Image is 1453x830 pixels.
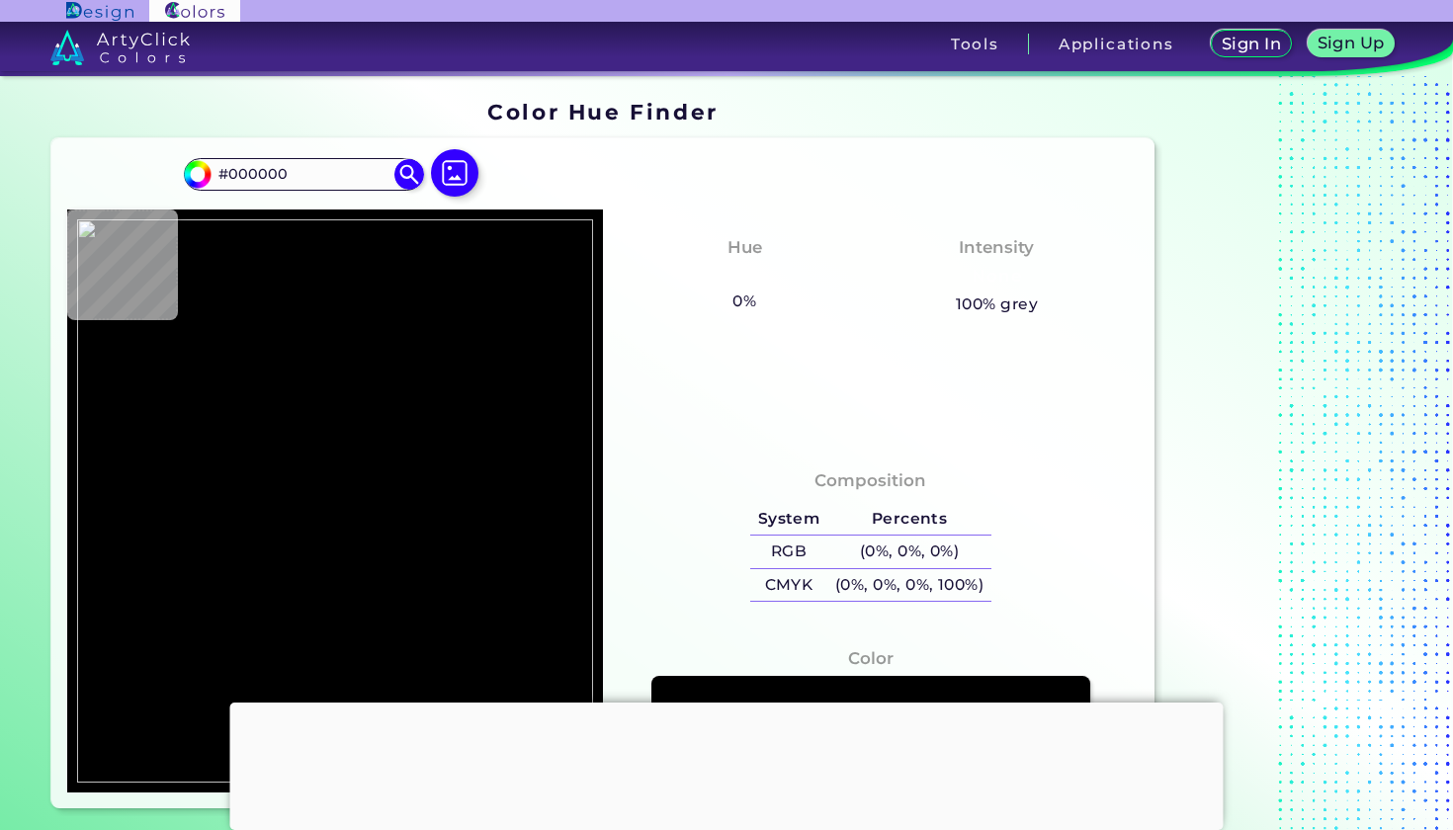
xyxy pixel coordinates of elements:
[1312,32,1390,56] a: Sign Up
[814,466,926,495] h4: Composition
[959,233,1034,262] h4: Intensity
[848,644,894,673] h4: Color
[212,161,395,188] input: type color..
[964,265,1030,289] h3: None
[1225,37,1279,51] h5: Sign In
[77,219,593,782] img: 05aaab73-6b46-41c4-91af-822b6c133858
[487,97,718,126] h1: Color Hue Finder
[431,149,478,197] img: icon picture
[50,30,190,65] img: logo_artyclick_colors_white.svg
[827,536,991,568] h5: (0%, 0%, 0%)
[727,233,762,262] h4: Hue
[750,503,827,536] h5: System
[66,2,132,21] img: ArtyClick Design logo
[750,569,827,602] h5: CMYK
[827,503,991,536] h5: Percents
[1059,37,1174,51] h3: Applications
[230,703,1224,825] iframe: Advertisement
[712,265,778,289] h3: None
[827,569,991,602] h5: (0%, 0%, 0%, 100%)
[750,536,827,568] h5: RGB
[394,159,424,189] img: icon search
[1321,36,1382,50] h5: Sign Up
[726,289,764,314] h5: 0%
[956,291,1038,317] h5: 100% grey
[951,37,999,51] h3: Tools
[1215,32,1288,56] a: Sign In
